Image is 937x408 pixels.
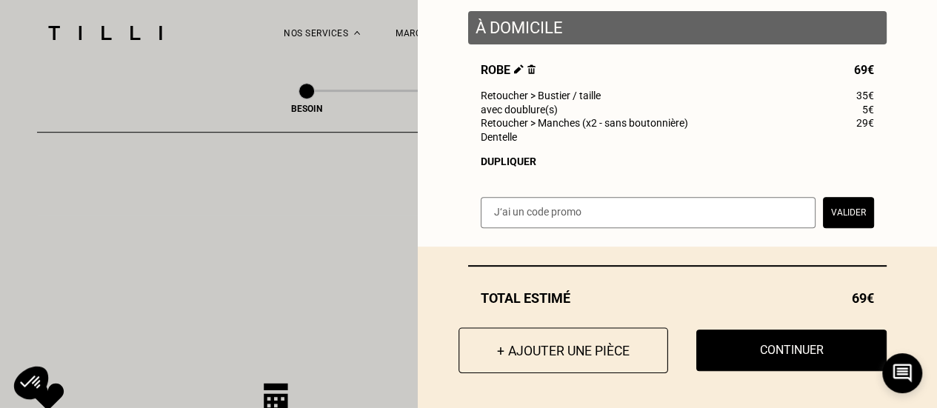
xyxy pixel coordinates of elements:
[696,330,887,371] button: Continuer
[854,63,874,77] span: 69€
[862,104,874,116] span: 5€
[527,64,536,74] img: Supprimer
[481,117,688,129] span: Retoucher > Manches (x2 - sans boutonnière)
[476,19,879,37] p: À domicile
[856,90,874,101] span: 35€
[823,197,874,228] button: Valider
[468,290,887,306] div: Total estimé
[481,131,517,143] span: Dentelle
[481,63,536,77] span: Robe
[481,104,558,116] span: avec doublure(s)
[481,155,874,167] div: Dupliquer
[514,64,524,74] img: Éditer
[481,90,601,101] span: Retoucher > Bustier / taille
[856,117,874,129] span: 29€
[481,197,816,228] input: J‘ai un code promo
[852,290,874,306] span: 69€
[459,327,668,373] button: + Ajouter une pièce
